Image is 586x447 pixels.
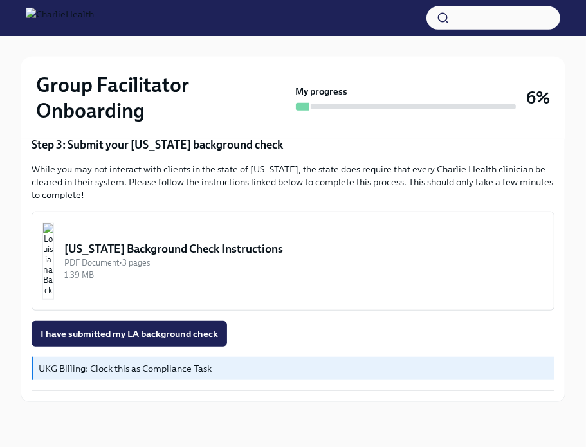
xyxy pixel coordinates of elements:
[32,212,554,311] button: [US_STATE] Background Check InstructionsPDF Document•3 pages1.39 MB
[32,163,554,201] p: While you may not interact with clients in the state of [US_STATE], the state does require that e...
[36,72,291,123] h2: Group Facilitator Onboarding
[526,86,550,109] h3: 6%
[42,223,54,300] img: Louisiana Background Check Instructions
[64,241,544,257] div: [US_STATE] Background Check Instructions
[39,362,549,375] p: UKG Billing: Clock this as Compliance Task
[64,269,544,281] div: 1.39 MB
[26,8,94,28] img: CharlieHealth
[32,321,227,347] button: I have submitted my LA background check
[296,85,348,98] strong: My progress
[41,327,218,340] span: I have submitted my LA background check
[32,137,554,152] p: Step 3: Submit your [US_STATE] background check
[64,257,544,269] div: PDF Document • 3 pages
